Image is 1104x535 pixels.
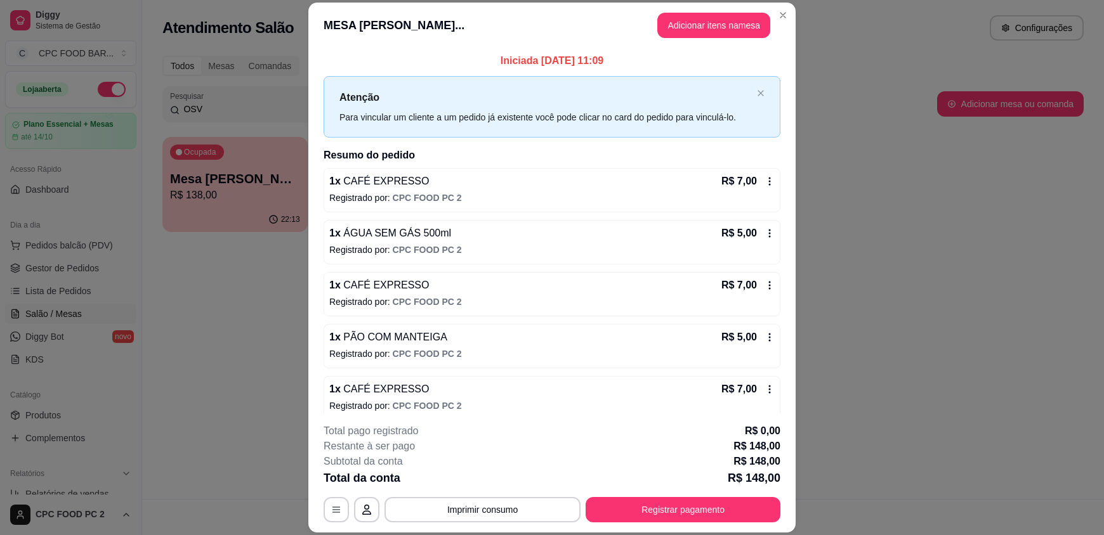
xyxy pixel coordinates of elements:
[329,382,429,397] p: 1 x
[341,176,430,186] span: CAFÉ EXPRESSO
[324,469,400,487] p: Total da conta
[745,423,780,439] p: R$ 0,00
[329,295,775,308] p: Registrado por:
[339,89,752,105] p: Atenção
[728,469,780,487] p: R$ 148,00
[329,330,447,345] p: 1 x
[393,193,462,203] span: CPC FOOD PC 2
[393,245,462,255] span: CPC FOOD PC 2
[657,13,770,38] button: Adicionar itens namesa
[586,497,780,522] button: Registrar pagamento
[773,5,793,25] button: Close
[324,423,418,439] p: Total pago registrado
[341,384,430,394] span: CAFÉ EXPRESSO
[341,332,447,342] span: PÃO COM MANTEIGA
[721,382,757,397] p: R$ 7,00
[329,174,429,189] p: 1 x
[339,110,752,124] div: Para vincular um cliente a um pedido já existente você pode clicar no card do pedido para vinculá...
[329,347,775,360] p: Registrado por:
[324,53,780,68] p: Iniciada [DATE] 11:09
[324,439,415,454] p: Restante à ser pago
[733,439,780,454] p: R$ 148,00
[393,297,462,307] span: CPC FOOD PC 2
[308,3,796,48] header: MESA [PERSON_NAME]...
[329,243,775,256] p: Registrado por:
[721,174,757,189] p: R$ 7,00
[329,226,451,241] p: 1 x
[757,89,765,97] span: close
[393,349,462,359] span: CPC FOOD PC 2
[329,278,429,293] p: 1 x
[324,454,403,469] p: Subtotal da conta
[721,226,757,241] p: R$ 5,00
[324,148,780,163] h2: Resumo do pedido
[721,278,757,293] p: R$ 7,00
[721,330,757,345] p: R$ 5,00
[329,191,775,204] p: Registrado por:
[757,89,765,98] button: close
[329,399,775,412] p: Registrado por:
[733,454,780,469] p: R$ 148,00
[393,401,462,411] span: CPC FOOD PC 2
[341,280,430,290] span: CAFÉ EXPRESSO
[384,497,581,522] button: Imprimir consumo
[341,228,451,238] span: ÁGUA SEM GÁS 500ml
